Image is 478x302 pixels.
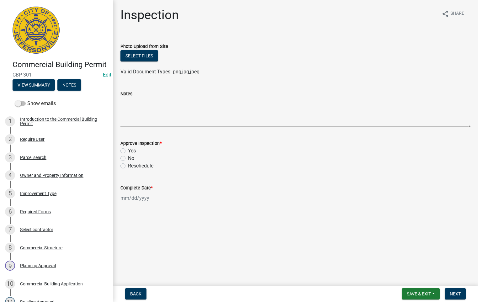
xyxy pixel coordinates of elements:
button: Back [125,288,146,299]
div: 6 [5,207,15,217]
span: Save & Exit [407,291,431,296]
div: 10 [5,279,15,289]
span: Valid Document Types: png,jpg,jpeg [120,69,199,75]
span: CBP-301 [13,72,100,78]
div: 4 [5,170,15,180]
span: Share [450,10,464,18]
button: Select files [120,50,158,61]
div: Owner and Property Information [20,173,83,177]
button: Save & Exit [402,288,440,299]
div: Introduction to the Commercial Building Permit [20,117,103,126]
label: Yes [128,147,136,155]
label: Reschedule [128,162,153,170]
label: Notes [120,92,132,96]
img: City of Jeffersonville, Indiana [13,7,60,54]
div: Commercial Building Application [20,282,83,286]
label: Complete Date [120,186,153,190]
h4: Commercial Building Permit [13,60,108,69]
button: Next [445,288,466,299]
button: View Summary [13,79,55,91]
div: 3 [5,152,15,162]
wm-modal-confirm: Summary [13,83,55,88]
div: Required Forms [20,209,51,214]
div: Planning Approval [20,263,56,268]
div: Select contractor [20,227,53,232]
div: 8 [5,243,15,253]
button: shareShare [437,8,469,20]
div: 7 [5,225,15,235]
input: mm/dd/yyyy [120,192,178,204]
i: share [442,10,449,18]
div: 5 [5,188,15,199]
button: Notes [57,79,81,91]
div: 1 [5,116,15,126]
label: No [128,155,134,162]
wm-modal-confirm: Edit Application Number [103,72,111,78]
label: Approve Inspection [120,141,162,146]
div: 2 [5,134,15,144]
a: Edit [103,72,111,78]
label: Photo Upload from Site [120,45,168,49]
div: Commercial Structure [20,246,62,250]
div: Improvement Type [20,191,56,196]
wm-modal-confirm: Notes [57,83,81,88]
div: Require User [20,137,45,141]
span: Next [450,291,461,296]
span: Back [130,291,141,296]
div: 9 [5,261,15,271]
label: Show emails [15,100,56,107]
h1: Inspection [120,8,179,23]
div: Parcel search [20,155,46,160]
